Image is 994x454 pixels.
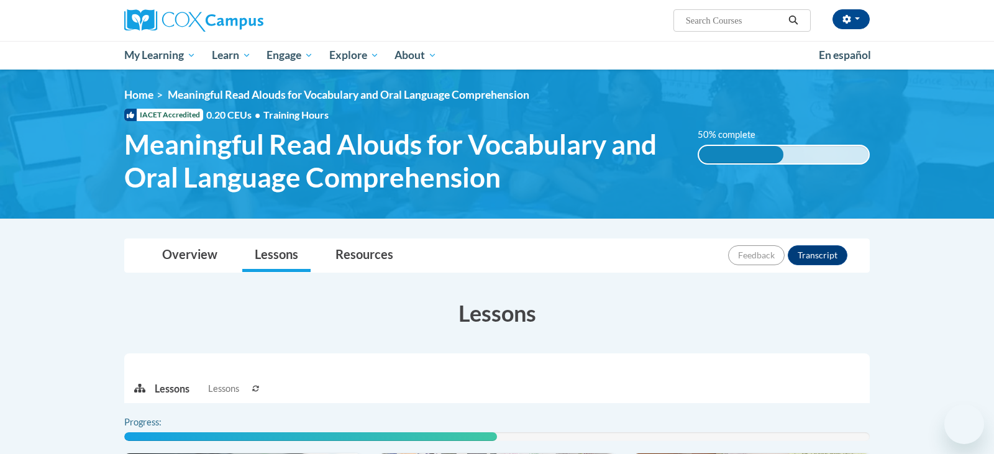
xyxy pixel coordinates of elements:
div: 50% complete [699,146,784,163]
a: Cox Campus [124,9,360,32]
span: Engage [267,48,313,63]
button: Transcript [788,245,847,265]
p: Lessons [155,382,189,396]
span: Training Hours [263,109,329,120]
span: Meaningful Read Alouds for Vocabulary and Oral Language Comprehension [168,88,529,101]
label: 50% complete [698,128,769,142]
span: 0.20 CEUs [206,108,263,122]
span: • [255,109,260,120]
span: About [394,48,437,63]
iframe: Button to launch messaging window [944,404,984,444]
span: My Learning [124,48,196,63]
span: En español [819,48,871,61]
a: My Learning [116,41,204,70]
span: Explore [329,48,379,63]
a: Resources [323,239,406,272]
label: Progress: [124,415,196,429]
a: Home [124,88,153,101]
a: Explore [321,41,387,70]
a: Learn [204,41,259,70]
button: Feedback [728,245,785,265]
a: Engage [258,41,321,70]
img: Cox Campus [124,9,263,32]
a: Lessons [242,239,311,272]
a: About [387,41,445,70]
a: En español [811,42,879,68]
div: Main menu [106,41,888,70]
button: Account Settings [832,9,870,29]
h3: Lessons [124,297,870,329]
span: Meaningful Read Alouds for Vocabulary and Oral Language Comprehension [124,128,679,194]
span: Lessons [208,382,239,396]
span: Learn [212,48,251,63]
input: Search Courses [685,13,784,28]
button: Search [784,13,803,28]
a: Overview [150,239,230,272]
span: IACET Accredited [124,109,203,121]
